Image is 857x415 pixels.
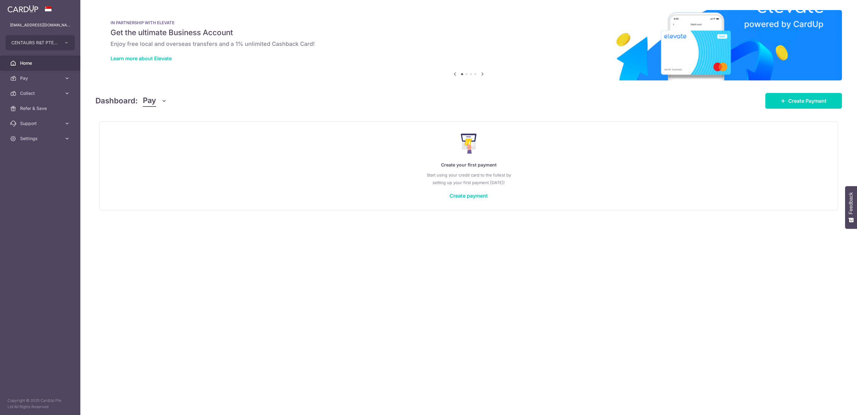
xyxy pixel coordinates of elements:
[788,97,827,105] span: Create Payment
[110,55,172,62] a: Learn more about Elevate
[112,171,825,186] p: Start using your credit card to the fullest by setting up your first payment [DATE]!
[20,105,62,112] span: Refer & Save
[20,75,62,81] span: Pay
[95,95,138,106] h4: Dashboard:
[10,22,70,28] p: [EMAIL_ADDRESS][DOMAIN_NAME]
[110,28,827,38] h5: Get the ultimate Business Account
[95,10,842,80] img: Renovation banner
[143,95,167,107] button: Pay
[848,192,854,214] span: Feedback
[143,95,156,107] span: Pay
[110,20,827,25] p: IN PARTNERSHIP WITH ELEVATE
[112,161,825,169] p: Create your first payment
[450,193,488,199] a: Create payment
[845,186,857,229] button: Feedback - Show survey
[11,40,58,46] span: CENTAURS R&T PTE. LTD.
[20,90,62,96] span: Collect
[461,134,477,154] img: Make Payment
[20,135,62,142] span: Settings
[110,40,827,48] h6: Enjoy free local and overseas transfers and a 1% unlimited Cashback Card!
[765,93,842,109] a: Create Payment
[20,60,62,66] span: Home
[8,5,38,13] img: CardUp
[6,35,75,50] button: CENTAURS R&T PTE. LTD.
[20,120,62,127] span: Support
